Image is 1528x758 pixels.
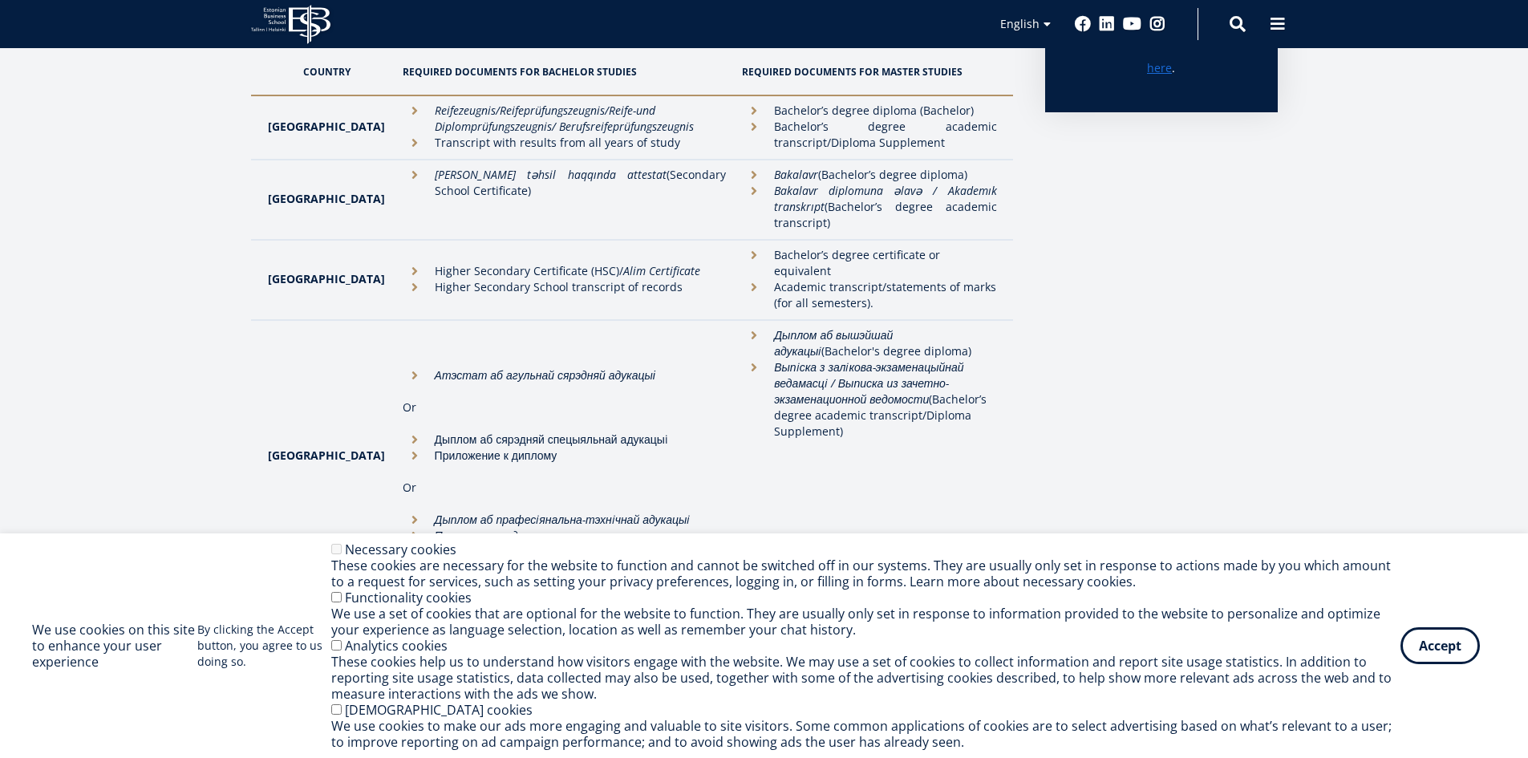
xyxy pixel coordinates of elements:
[403,399,727,415] p: Or
[774,183,996,214] em: Bakalavr diplomuna əlavə / Akademık transkrıpt
[623,263,700,278] em: Alim Certificate
[1123,16,1141,32] a: Youtube
[774,167,818,182] em: Bakalavr
[268,119,385,134] strong: [GEOGRAPHIC_DATA]
[32,622,197,670] h2: We use cookies on this site to enhance your user experience
[345,589,472,606] label: Functionality cookies
[1075,16,1091,32] a: Facebook
[734,48,1012,95] th: Required documents for Master studies
[435,167,667,182] em: [PERSON_NAME] təhsil haqqında attestat
[435,367,655,383] em: Атэстат аб агульнай сярэдняй адукацыі
[435,512,691,527] em: Дыплом аб прафесiянальна-тэхнiчнай адукацыi
[435,528,557,543] em: Приложение к диплому
[774,359,963,407] em: Выпiска з залiкова-экзаменацыйнай ведамасцi / Выписка из зачетно-экзаменационной ведомости
[742,359,996,440] li: (Bachelor’s degree academic transcript/Diploma Supplement)
[403,480,727,496] p: Or
[1400,627,1480,664] button: Accept
[268,271,385,286] strong: [GEOGRAPHIC_DATA]
[403,432,727,448] li: Дыплом аб сярэдняй спецыяльнай адукацыi
[403,279,727,295] li: Higher Secondary School transcript of records
[331,557,1400,590] div: These cookies are necessary for the website to function and cannot be switched off in our systems...
[403,448,727,464] li: Приложение к диплому
[251,48,395,95] th: Country
[331,718,1400,750] div: We use cookies to make our ads more engaging and valuable to site visitors. Some common applicati...
[1149,16,1165,32] a: Instagram
[403,167,727,199] li: (Secondary School Certificate)
[345,637,448,655] label: Analytics cookies
[742,167,996,183] li: (Bachelor’s degree diploma)
[403,263,727,279] li: Higher Secondary Certificate (HSC)/
[742,279,996,311] li: Academic transcript/statements of marks (for all semesters).
[268,191,385,206] strong: [GEOGRAPHIC_DATA]
[268,448,385,463] strong: [GEOGRAPHIC_DATA]
[742,183,996,231] li: (Bachelor’s degree academic transcript)
[1147,56,1172,80] a: here
[345,541,456,558] label: Necessary cookies
[742,327,996,359] li: (Bachelor's degree diploma)
[435,103,636,118] em: Reifezeugnis/Reifeprüfungszeugnis/Reife-
[395,48,735,95] th: Required documents for Bachelor studies
[742,247,996,279] li: Bachelor’s degree certificate or equivalent
[774,327,893,359] em: Дыплом аб вышэйшай адукацыi
[1099,16,1115,32] a: Linkedin
[403,135,727,151] li: Transcript with results from all years of study
[435,103,694,134] em: und Diplomprüfungszeugnis/ Berufsreifeprüfungszeugnis
[331,654,1400,702] div: These cookies help us to understand how visitors engage with the website. We may use a set of coo...
[331,606,1400,638] div: We use a set of cookies that are optional for the website to function. They are usually only set ...
[345,701,533,719] label: [DEMOGRAPHIC_DATA] cookies
[742,103,996,119] li: Bachelor’s degree diploma (Bachelor)
[742,119,996,151] li: Bachelor’s degree academic transcript/Diploma Supplement
[197,622,331,670] p: By clicking the Accept button, you agree to us doing so.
